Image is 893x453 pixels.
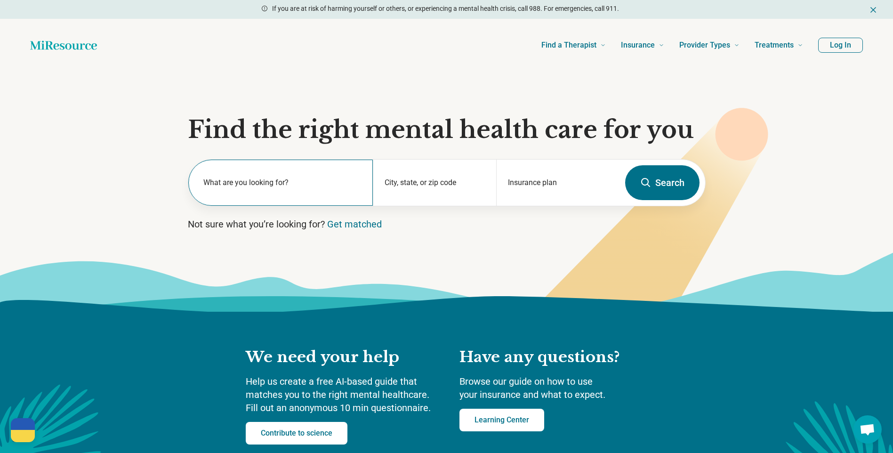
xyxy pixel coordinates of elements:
button: Search [625,165,700,200]
p: Help us create a free AI-based guide that matches you to the right mental healthcare. Fill out an... [246,375,441,414]
h2: We need your help [246,348,441,367]
div: Open chat [853,415,882,444]
h1: Find the right mental health care for you [188,116,706,144]
h2: Have any questions? [459,348,648,367]
span: Provider Types [679,39,730,52]
a: Provider Types [679,26,740,64]
a: Insurance [621,26,664,64]
a: Learning Center [459,409,544,431]
a: Home page [30,36,97,55]
button: Dismiss [869,4,878,15]
a: Treatments [755,26,803,64]
span: Treatments [755,39,794,52]
p: If you are at risk of harming yourself or others, or experiencing a mental health crisis, call 98... [272,4,619,14]
span: Find a Therapist [541,39,596,52]
button: Log In [818,38,863,53]
a: Find a Therapist [541,26,606,64]
p: Not sure what you’re looking for? [188,218,706,231]
label: What are you looking for? [203,177,362,188]
span: Insurance [621,39,655,52]
a: Contribute to science [246,422,347,445]
a: Get matched [327,218,382,230]
p: Browse our guide on how to use your insurance and what to expect. [459,375,648,401]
